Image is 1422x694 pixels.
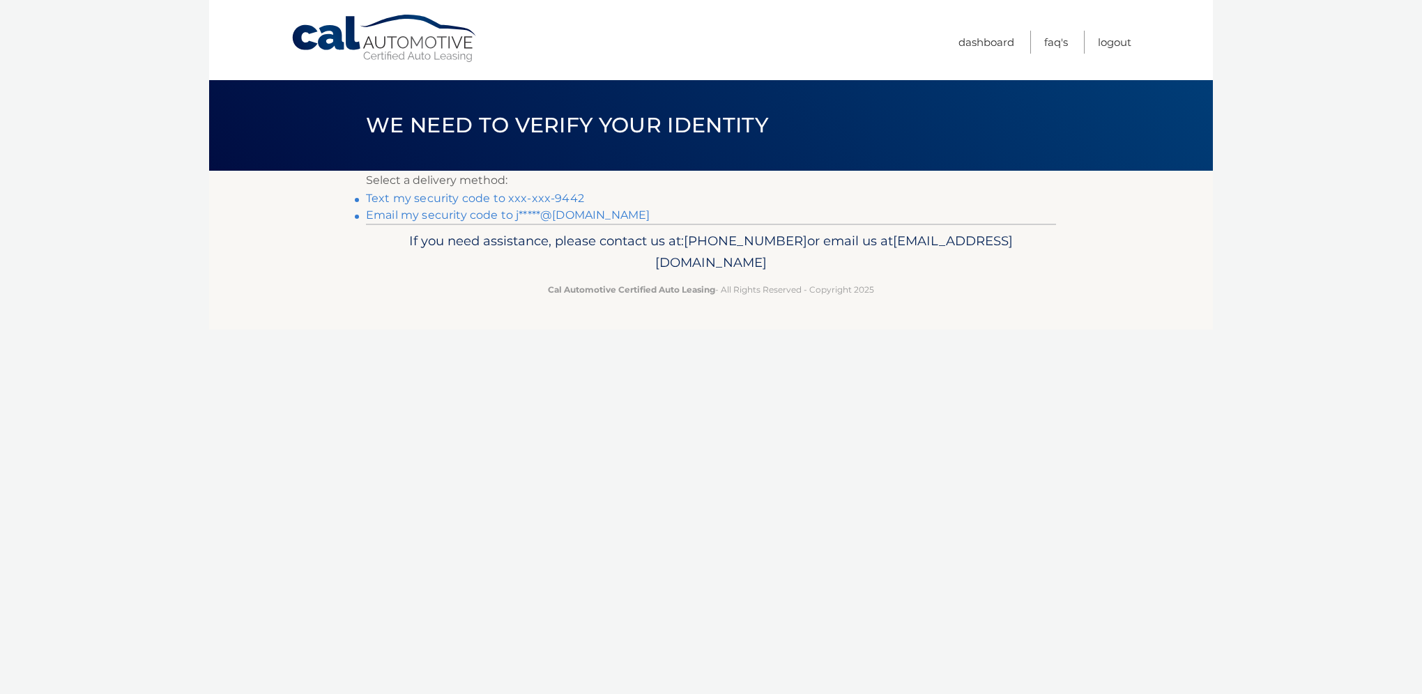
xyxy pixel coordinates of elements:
p: - All Rights Reserved - Copyright 2025 [375,282,1047,297]
span: [PHONE_NUMBER] [684,233,807,249]
p: Select a delivery method: [366,171,1056,190]
strong: Cal Automotive Certified Auto Leasing [548,284,715,295]
a: Email my security code to j*****@[DOMAIN_NAME] [366,208,650,222]
a: Cal Automotive [291,14,479,63]
span: We need to verify your identity [366,112,768,138]
p: If you need assistance, please contact us at: or email us at [375,230,1047,275]
a: Dashboard [958,31,1014,54]
a: Text my security code to xxx-xxx-9442 [366,192,584,205]
a: FAQ's [1044,31,1068,54]
a: Logout [1098,31,1131,54]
